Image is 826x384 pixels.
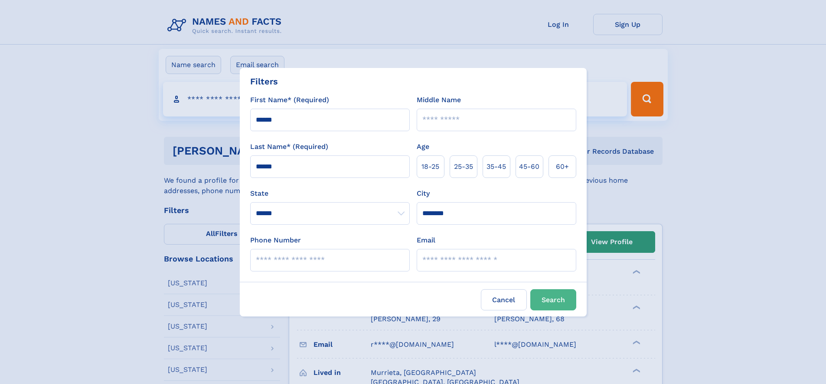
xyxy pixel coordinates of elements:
label: First Name* (Required) [250,95,329,105]
label: Middle Name [417,95,461,105]
div: Filters [250,75,278,88]
span: 18‑25 [421,161,439,172]
span: 25‑35 [454,161,473,172]
button: Search [530,289,576,310]
label: City [417,188,430,199]
label: Cancel [481,289,527,310]
label: Age [417,142,429,152]
span: 60+ [556,161,569,172]
span: 35‑45 [486,161,506,172]
label: Last Name* (Required) [250,142,328,152]
label: Email [417,235,435,245]
label: State [250,188,410,199]
label: Phone Number [250,235,301,245]
span: 45‑60 [519,161,539,172]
